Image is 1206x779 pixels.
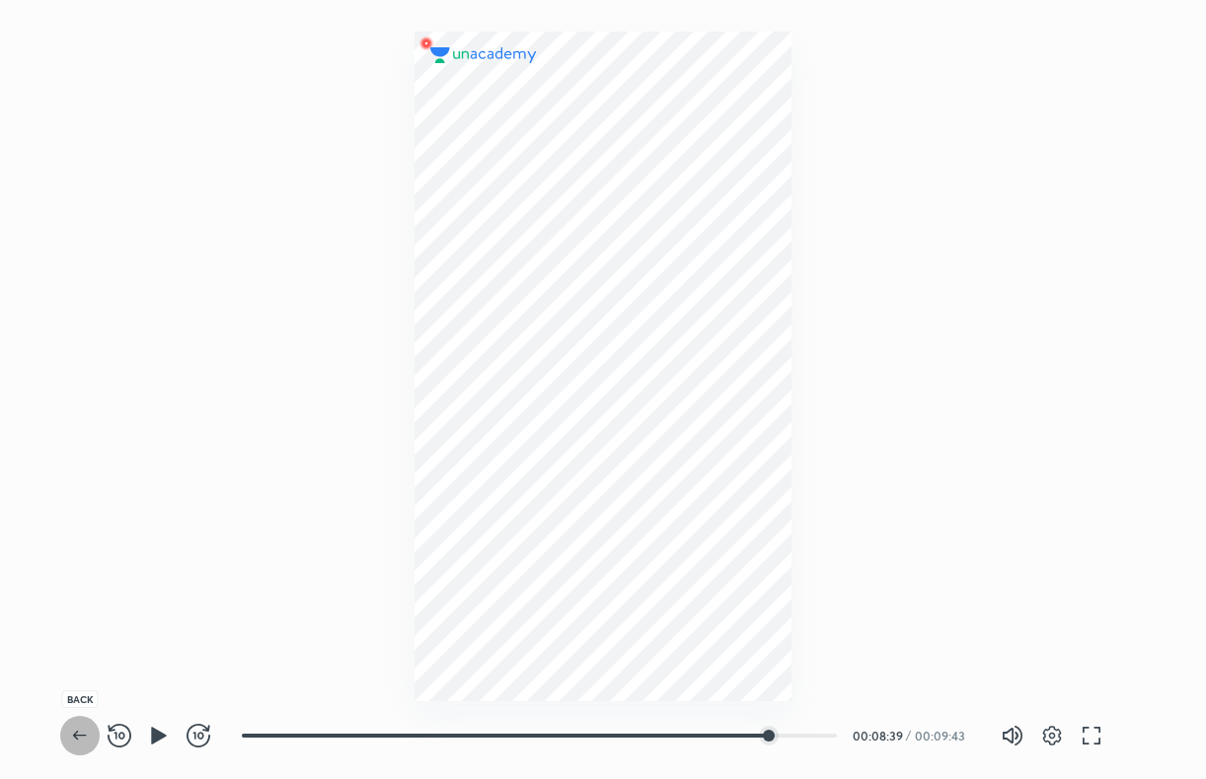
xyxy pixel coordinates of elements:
div: / [906,730,911,742]
div: 00:08:39 [853,730,902,742]
img: wMgqJGBwKWe8AAAAABJRU5ErkJggg== [415,32,438,55]
div: 00:09:43 [915,730,969,742]
div: Back [62,690,99,708]
img: logo.2a7e12a2.svg [430,47,537,63]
